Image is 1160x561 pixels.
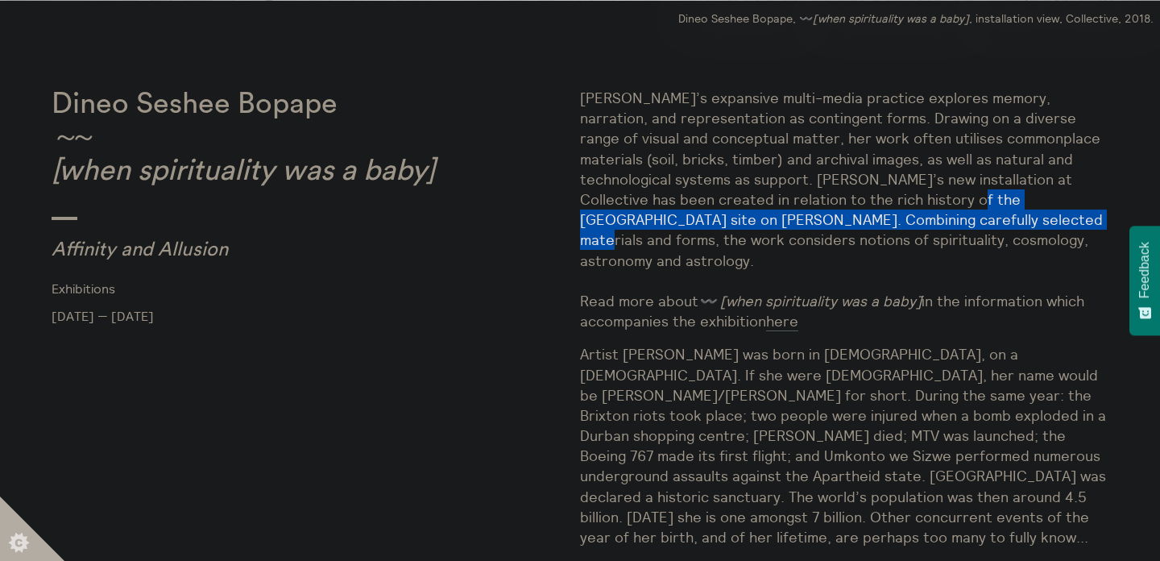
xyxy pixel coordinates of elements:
em: 〰️ [when spirituality was a baby] [698,292,922,310]
span: ～～ [52,123,86,152]
em: [when spirituality was a baby] [813,11,969,26]
p: Artist [PERSON_NAME] was born in [DEMOGRAPHIC_DATA], on a [DEMOGRAPHIC_DATA]. If she were [DEMOGR... [580,344,1108,547]
p: [PERSON_NAME]’s expansive multi-media practice explores memory, narration, and representation as ... [580,88,1108,331]
em: [when spirituality was a baby] [52,156,435,185]
p: Dineo Seshee Bopape [52,88,580,188]
span: Feedback [1137,242,1152,298]
button: Feedback - Show survey [1129,226,1160,335]
a: Exhibitions [52,281,554,296]
p: [DATE] — [DATE] [52,309,580,323]
em: Affinity and Allusion [52,240,228,260]
a: here [766,312,798,331]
